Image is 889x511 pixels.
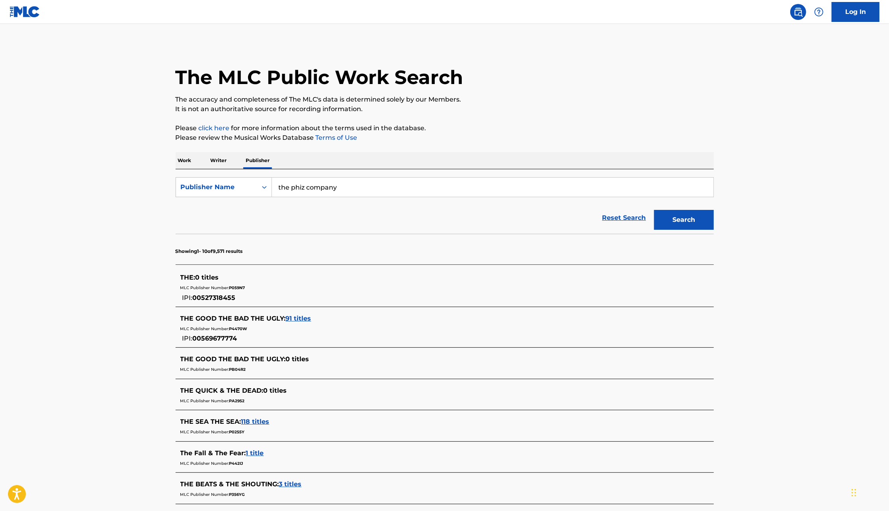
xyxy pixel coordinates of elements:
a: Public Search [790,4,806,20]
span: THE SEA THE SEA : [180,418,241,425]
span: P442IJ [229,461,243,466]
img: search [793,7,803,17]
h1: The MLC Public Work Search [176,65,463,89]
span: PB04R2 [229,367,246,372]
span: 00527318455 [193,294,236,302]
p: Writer [208,152,229,169]
img: MLC Logo [10,6,40,18]
p: Publisher [244,152,272,169]
span: 118 titles [241,418,270,425]
span: P059N7 [229,285,245,290]
span: MLC Publisher Number: [180,461,229,466]
span: IPI: [182,294,193,302]
span: MLC Publisher Number: [180,398,229,403]
a: Terms of Use [314,134,358,141]
button: Search [654,210,714,230]
p: The accuracy and completeness of The MLC's data is determined solely by our Members. [176,95,714,104]
span: PA2952 [229,398,245,403]
span: P4470W [229,326,248,331]
p: Showing 1 - 10 of 9,571 results [176,248,243,255]
p: Work [176,152,194,169]
span: THE : [180,274,195,281]
span: 91 titles [286,315,311,322]
p: It is not an authoritative source for recording information. [176,104,714,114]
iframe: Chat Widget [849,473,889,511]
span: THE GOOD THE BAD THE UGLY : [180,315,286,322]
span: The Fall & The Fear : [180,449,246,457]
span: THE GOOD THE BAD THE UGLY : [180,355,286,363]
span: IPI: [182,335,193,342]
span: 1 title [246,449,264,457]
span: THE QUICK & THE DEAD : [180,387,264,394]
span: MLC Publisher Number: [180,285,229,290]
span: 3 titles [279,480,302,488]
a: Reset Search [598,209,650,227]
span: MLC Publisher Number: [180,492,229,497]
p: Please for more information about the terms used in the database. [176,123,714,133]
span: THE BEATS & THE SHOUTING : [180,480,279,488]
span: 0 titles [195,274,219,281]
a: click here [199,124,230,132]
img: help [814,7,824,17]
a: Log In [832,2,879,22]
span: 0 titles [286,355,309,363]
span: 00569677774 [193,335,237,342]
span: MLC Publisher Number: [180,367,229,372]
span: MLC Publisher Number: [180,429,229,435]
div: Help [811,4,827,20]
div: Drag [852,481,856,505]
span: P0255Y [229,429,245,435]
span: MLC Publisher Number: [180,326,229,331]
form: Search Form [176,177,714,234]
span: P356YG [229,492,245,497]
div: Publisher Name [181,182,252,192]
p: Please review the Musical Works Database [176,133,714,143]
span: 0 titles [264,387,287,394]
